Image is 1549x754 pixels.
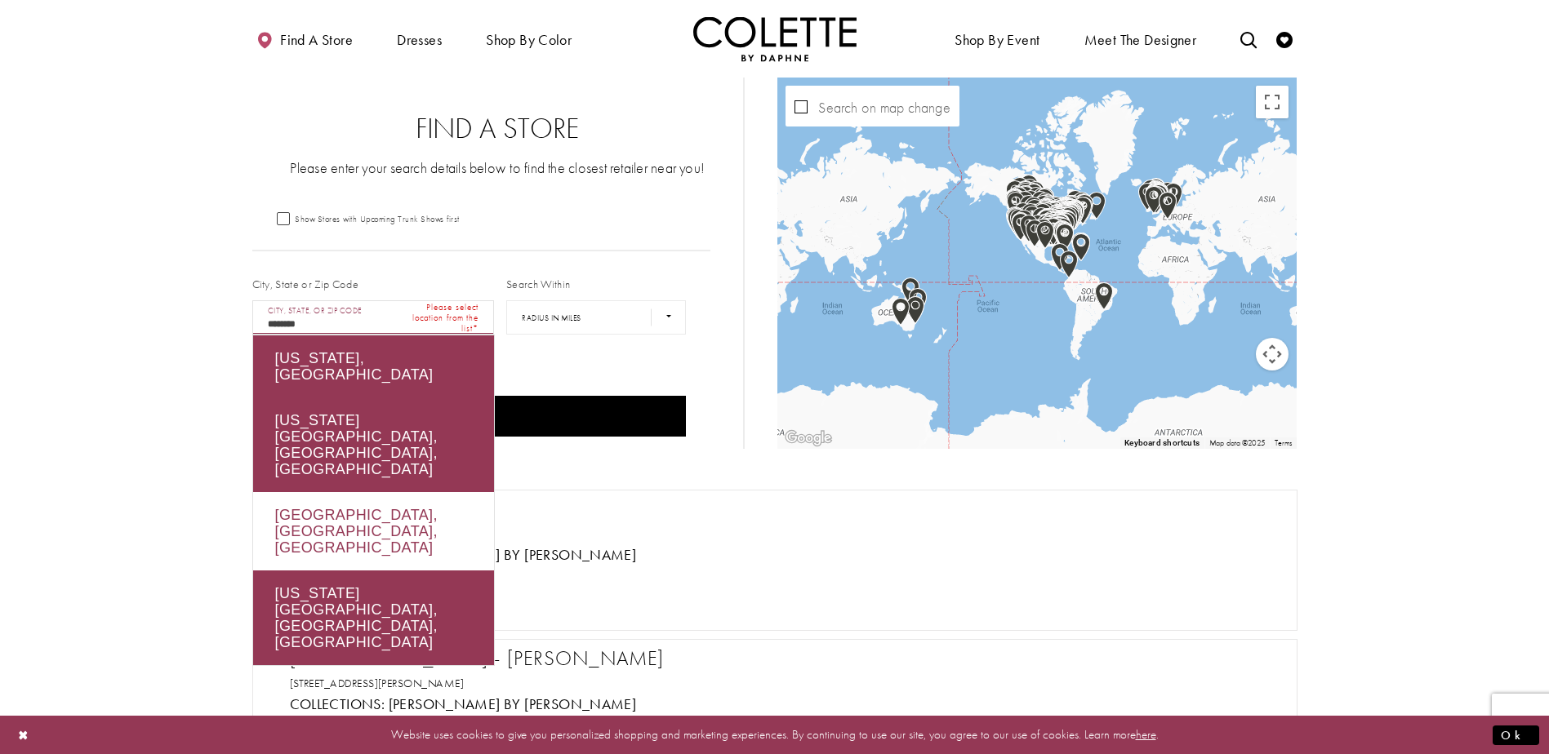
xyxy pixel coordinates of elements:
button: Submit Dialog [1493,725,1539,745]
a: Find a store [252,16,357,61]
label: City, State or Zip Code [252,276,359,292]
img: Google [781,428,835,449]
h2: Gipper Prom [290,497,1276,521]
h2: Find a Store [285,113,711,145]
select: Radius In Miles [506,300,686,335]
span: Dresses [397,32,442,48]
div: Map with store locations [777,78,1297,449]
a: Terms [1275,437,1293,448]
label: Search Within [506,276,570,292]
a: Check Wishlist [1272,16,1297,61]
a: Toggle search [1236,16,1261,61]
button: Close Dialog [10,721,38,749]
img: Colette by Daphne [693,16,857,61]
input: City, State, or ZIP Code [252,300,495,335]
div: [US_STATE][GEOGRAPHIC_DATA], [GEOGRAPHIC_DATA], [GEOGRAPHIC_DATA] [253,570,494,665]
a: Meet the designer [1080,16,1201,61]
span: Find a store [280,32,353,48]
span: Collections: [290,694,385,713]
a: Visit Colette by Daphne page - Opens in new tab [389,694,637,713]
div: [US_STATE], [GEOGRAPHIC_DATA] [253,335,494,397]
span: Dresses [393,16,446,61]
a: Opens in new tab [290,676,465,690]
h2: [GEOGRAPHIC_DATA] - [PERSON_NAME] [290,646,1276,671]
a: here [1136,726,1156,743]
span: Shop by color [482,16,576,61]
a: Open this area in Google Maps (opens a new window) [781,428,835,449]
button: Keyboard shortcuts [1124,437,1200,449]
span: Shop By Event [955,32,1039,48]
div: [US_STATE][GEOGRAPHIC_DATA], [GEOGRAPHIC_DATA], [GEOGRAPHIC_DATA] [253,397,494,492]
a: Visit Colette by Daphne page - Opens in new tab [389,545,637,564]
div: [GEOGRAPHIC_DATA], [GEOGRAPHIC_DATA], [GEOGRAPHIC_DATA] [253,492,494,570]
span: Map data ©2025 [1209,437,1265,448]
span: Shop by color [486,32,572,48]
button: Map camera controls [1256,338,1289,370]
span: Meet the designer [1084,32,1197,48]
p: Website uses cookies to give you personalized shopping and marketing experiences. By continuing t... [118,724,1431,746]
button: Toggle fullscreen view [1256,86,1289,118]
span: Shop By Event [950,16,1044,61]
a: Visit Home Page [693,16,857,61]
p: Please enter your search details below to find the closest retailer near you! [285,157,711,178]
